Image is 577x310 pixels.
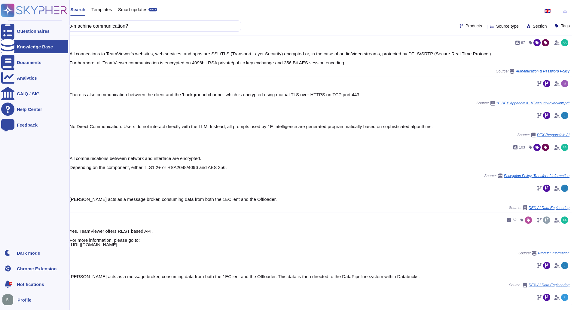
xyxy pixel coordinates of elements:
[561,294,568,301] img: user
[70,7,85,12] span: Search
[561,112,568,119] img: user
[70,156,569,170] div: All communications between network and interface are encrypted. Depending on the component, eithe...
[70,229,569,247] div: Yes, TeamViewer offers REST based API. For more information, please go to; [URL][DOMAIN_NAME]
[17,91,40,96] div: CAIQ / SIG
[1,87,68,100] a: CAIQ / SIG
[1,24,68,38] a: Questionnaires
[148,8,157,11] div: BETA
[561,80,568,87] img: user
[561,24,570,28] span: Tags
[17,29,50,33] div: Questionnaires
[2,294,13,305] img: user
[1,56,68,69] a: Documents
[561,39,568,46] img: user
[24,21,235,31] input: Search a question or template...
[17,45,53,49] div: Knowledge Base
[537,133,569,137] span: DEX Responsible AI
[17,76,37,80] div: Analytics
[518,251,569,256] span: Source:
[1,293,17,306] button: user
[17,298,32,302] span: Profile
[517,133,569,137] span: Source:
[70,274,569,279] div: [PERSON_NAME] acts as a message broker, consuming data from both the 1EClient and the Offloader. ...
[561,185,568,192] img: user
[496,69,569,74] span: Source:
[509,283,569,287] span: Source:
[1,103,68,116] a: Help Center
[476,101,569,106] span: Source:
[561,144,568,151] img: user
[9,282,12,285] div: 9+
[1,40,68,53] a: Knowledge Base
[70,124,569,129] div: No Direct Communication: Users do not interact directly with the LLM. Instead, all prompts used b...
[545,9,551,13] img: en
[17,266,57,271] div: Chrome Extension
[521,41,525,45] span: 67
[1,262,68,275] a: Chrome Extension
[17,60,41,65] div: Documents
[17,282,44,287] span: Notifications
[118,7,148,12] span: Smart updates
[516,69,569,73] span: Authentication & Password Policy
[519,146,525,149] span: 103
[529,283,569,287] span: DEX-AI Data Engineering
[466,24,482,28] span: Products
[484,173,569,178] span: Source:
[509,205,569,210] span: Source:
[70,51,569,65] div: All connections to TeamViewer's websites, web services, and apps are SSL/TLS (Transport Layer Sec...
[17,123,38,127] div: Feedback
[1,118,68,131] a: Feedback
[529,206,569,210] span: DEX-AI Data Engineering
[1,71,68,84] a: Analytics
[561,216,568,224] img: user
[17,251,40,255] div: Dark mode
[538,251,569,255] span: Product Information
[17,107,42,112] div: Help Center
[496,24,519,28] span: Source type
[70,92,569,97] div: There is also communication between the client and the 'background channel' which is encrypted us...
[70,197,569,201] div: [PERSON_NAME] acts as a message broker, consuming data from both the 1EClient and the Offloader.
[504,174,569,178] span: Encryption Policy, Transfer of Information
[561,262,568,269] img: user
[91,7,112,12] span: Templates
[513,218,517,222] span: 62
[533,24,547,28] span: Section
[496,101,569,105] span: 1E.DEX.Appendix A_1E-security-overview.pdf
